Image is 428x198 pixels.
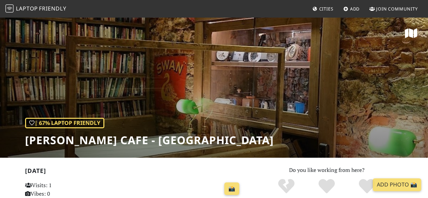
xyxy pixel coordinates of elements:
p: Do you like working from here? [250,166,403,175]
div: Definitely! [347,178,387,195]
a: Cities [310,3,336,15]
span: Cities [319,6,333,12]
a: 📸 [224,182,239,195]
span: Join Community [376,6,418,12]
a: Add Photo 📸 [373,178,421,191]
h2: [DATE] [25,167,242,177]
span: Add [350,6,360,12]
a: LaptopFriendly LaptopFriendly [5,3,66,15]
span: Laptop [16,5,38,12]
a: Add [341,3,363,15]
div: No [266,178,307,195]
span: Friendly [39,5,66,12]
div: | 67% Laptop Friendly [25,118,104,129]
h1: [PERSON_NAME] Cafe - [GEOGRAPHIC_DATA] [25,134,274,147]
div: Yes [307,178,347,195]
img: LaptopFriendly [5,4,14,13]
a: Join Community [367,3,421,15]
